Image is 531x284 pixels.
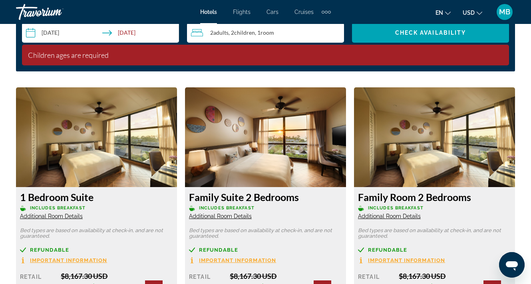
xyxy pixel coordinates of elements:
span: MB [499,8,510,16]
span: Refundable [199,247,238,252]
span: Additional Room Details [189,213,252,219]
span: Check Availability [395,30,466,36]
div: Children ages are required [28,51,503,59]
p: Bed types are based on availability at check-in, and are not guaranteed. [20,228,173,239]
span: USD [463,10,475,16]
div: $8,167.30 USD [230,272,342,280]
div: $8,167.30 USD [399,272,511,280]
span: Additional Room Details [20,213,83,219]
span: Important Information [30,258,107,263]
span: Important Information [368,258,445,263]
a: Refundable [358,247,511,253]
span: , 1 [255,30,274,36]
iframe: Кнопка запуска окна обмена сообщениями [499,252,525,278]
button: Important Information [20,257,107,264]
h3: Family Room 2 Bedrooms [358,191,511,203]
button: User Menu [494,4,515,20]
a: Cruises [294,9,314,15]
span: 2 [210,30,229,36]
a: Flights [233,9,251,15]
span: , 2 [229,30,255,36]
button: Check Availability [352,23,509,43]
span: Room [261,29,274,36]
p: Bed types are based on availability at check-in, and are not guaranteed. [189,228,342,239]
div: $8,167.30 USD [61,272,173,280]
h3: 1 Bedroom Suite [20,191,173,203]
h3: Family Suite 2 Bedrooms [189,191,342,203]
a: Refundable [189,247,342,253]
div: Search widget [22,23,509,43]
span: Adults [213,29,229,36]
span: Important Information [199,258,276,263]
button: Check-in date: Dec 13, 2025 Check-out date: Dec 23, 2025 [22,23,179,43]
a: Refundable [20,247,173,253]
span: Includes Breakfast [30,205,86,211]
span: Children [234,29,255,36]
span: Refundable [30,247,69,252]
span: en [436,10,443,16]
button: Important Information [189,257,276,264]
button: Important Information [358,257,445,264]
button: Extra navigation items [322,6,331,18]
a: Travorium [16,2,96,22]
button: Change language [436,7,451,18]
span: Additional Room Details [358,213,421,219]
button: Travelers: 2 adults, 2 children [187,23,344,43]
button: Change currency [463,7,482,18]
span: Refundable [368,247,407,252]
a: Cars [266,9,278,15]
img: 5f581647-1e9e-4967-b7cf-8bbe3d22c1c0.jpeg [185,87,346,187]
img: c9467a4f-cc66-4b37-a8c6-ea14f84aafbf.jpeg [354,87,515,187]
p: Bed types are based on availability at check-in, and are not guaranteed. [358,228,511,239]
span: Includes Breakfast [199,205,255,211]
img: c9467a4f-cc66-4b37-a8c6-ea14f84aafbf.jpeg [16,87,177,187]
a: Hotels [200,9,217,15]
span: Includes Breakfast [368,205,424,211]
